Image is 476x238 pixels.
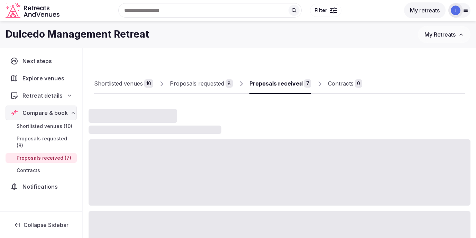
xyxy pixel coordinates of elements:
[22,109,68,117] span: Compare & book
[424,31,456,38] span: My Retreats
[6,217,77,232] button: Collapse Sidebar
[22,182,61,191] span: Notifications
[17,123,72,130] span: Shortlisted venues (10)
[22,74,67,82] span: Explore venues
[24,221,68,228] span: Collapse Sidebar
[170,79,224,88] div: Proposals requested
[144,79,153,88] div: 10
[6,179,77,194] a: Notifications
[6,3,61,18] a: Visit the homepage
[328,74,362,94] a: Contracts0
[170,74,233,94] a: Proposals requested8
[6,121,77,131] a: Shortlisted venues (10)
[404,2,446,18] button: My retreats
[418,26,470,43] button: My Retreats
[17,135,74,149] span: Proposals requested (8)
[22,57,55,65] span: Next steps
[22,91,63,100] span: Retreat details
[17,167,40,174] span: Contracts
[94,74,153,94] a: Shortlisted venues10
[17,155,71,161] span: Proposals received (7)
[451,6,460,15] img: julie.s
[6,54,77,68] a: Next steps
[249,79,303,88] div: Proposals received
[6,71,77,86] a: Explore venues
[94,79,143,88] div: Shortlisted venues
[6,153,77,163] a: Proposals received (7)
[328,79,354,88] div: Contracts
[404,7,446,14] a: My retreats
[355,79,362,88] div: 0
[226,79,233,88] div: 8
[314,7,327,14] span: Filter
[6,166,77,175] a: Contracts
[304,79,311,88] div: 7
[6,134,77,150] a: Proposals requested (8)
[6,3,61,18] svg: Retreats and Venues company logo
[6,28,149,41] h1: Dulcedo Management Retreat
[249,74,311,94] a: Proposals received7
[310,4,341,17] button: Filter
